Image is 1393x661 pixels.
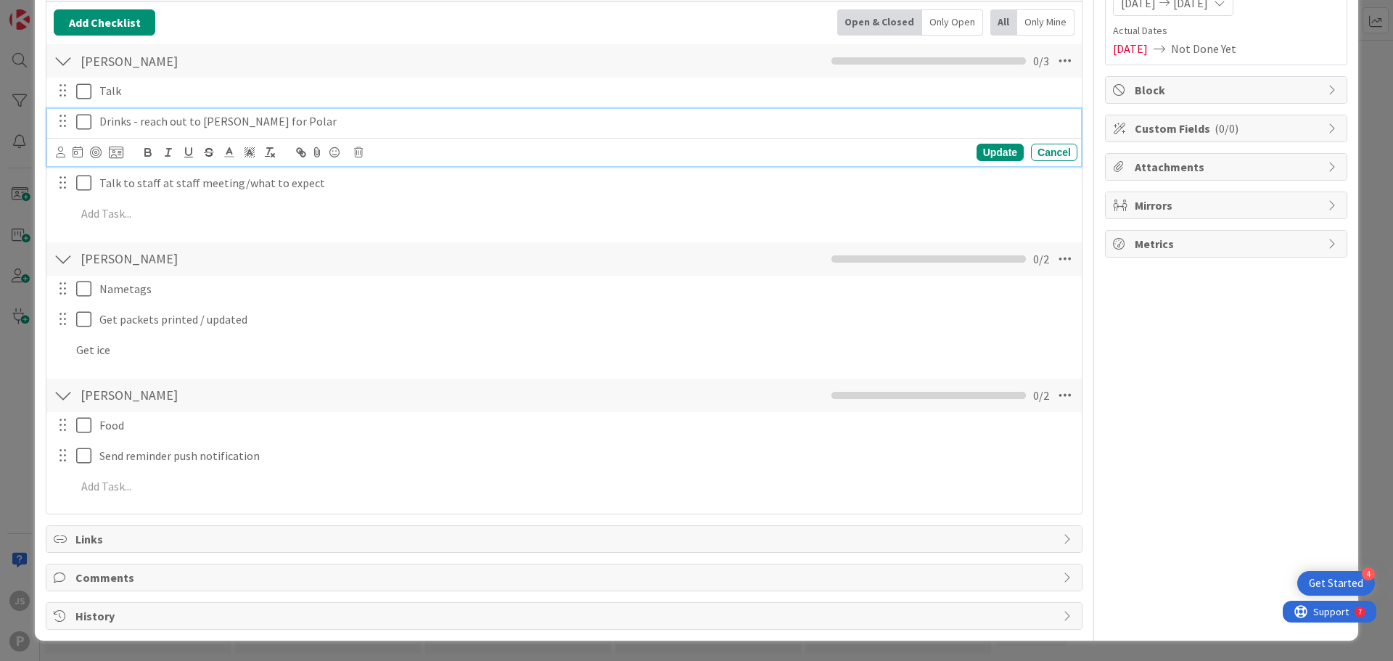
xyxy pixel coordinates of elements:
p: Food [99,417,1072,434]
span: Metrics [1135,235,1320,253]
p: Get packets printed / updated [99,311,1072,328]
div: Open Get Started checklist, remaining modules: 4 [1297,571,1375,596]
span: History [75,607,1056,625]
p: Drinks - reach out to [PERSON_NAME] for Polar [99,113,1072,130]
div: 7 [75,6,79,17]
input: Add Checklist... [75,246,402,272]
span: Comments [75,569,1056,586]
p: Get ice [76,342,1072,358]
input: Add Checklist... [75,382,402,408]
div: Cancel [1031,144,1077,161]
span: Support [30,2,66,20]
span: Custom Fields [1135,120,1320,137]
p: Send reminder push notification [99,448,1072,464]
span: Mirrors [1135,197,1320,214]
input: Add Checklist... [75,48,402,74]
span: Attachments [1135,158,1320,176]
div: Get Started [1309,576,1363,591]
div: 4 [1362,567,1375,580]
p: Talk [99,83,1072,99]
p: Talk to staff at staff meeting/what to expect [99,175,1072,192]
div: All [990,9,1017,36]
span: Actual Dates [1113,23,1339,38]
div: Open & Closed [837,9,922,36]
button: Add Checklist [54,9,155,36]
div: Only Open [922,9,983,36]
span: 0 / 2 [1033,250,1049,268]
div: Update [977,144,1024,161]
span: Not Done Yet [1171,40,1236,57]
span: Links [75,530,1056,548]
p: Nametags [99,281,1072,297]
span: ( 0/0 ) [1215,121,1238,136]
span: Block [1135,81,1320,99]
span: [DATE] [1113,40,1148,57]
span: 0 / 3 [1033,52,1049,70]
span: 0 / 2 [1033,387,1049,404]
div: Only Mine [1017,9,1074,36]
